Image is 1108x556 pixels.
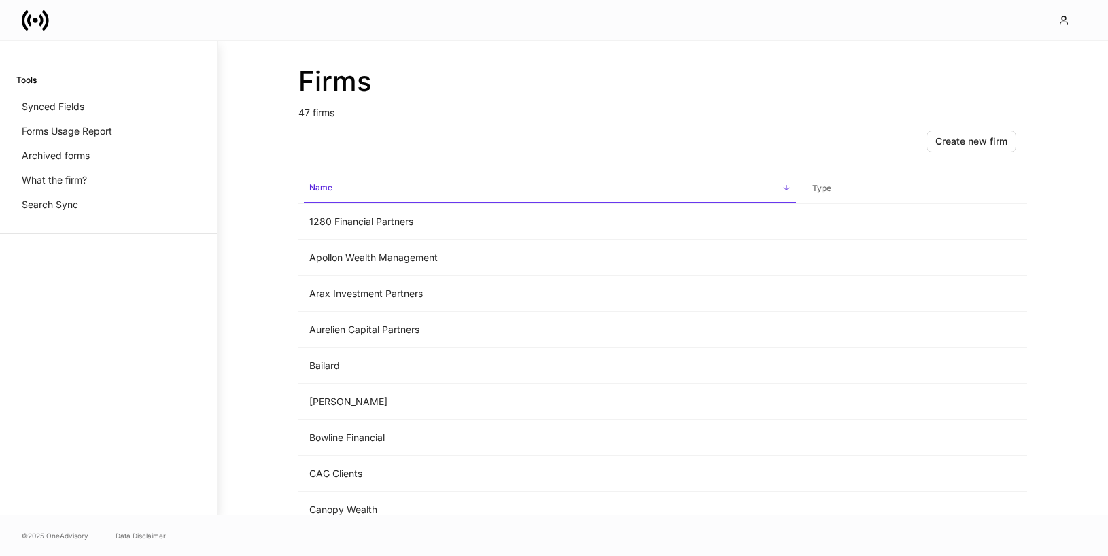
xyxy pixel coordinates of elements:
a: Archived forms [16,143,201,168]
td: 1280 Financial Partners [298,204,801,240]
span: Type [807,175,1022,203]
h6: Tools [16,73,37,86]
h6: Name [309,181,332,194]
td: Aurelien Capital Partners [298,312,801,348]
h6: Type [812,181,831,194]
a: Search Sync [16,192,201,217]
td: [PERSON_NAME] [298,384,801,420]
p: What the firm? [22,173,87,187]
td: CAG Clients [298,456,801,492]
td: Apollon Wealth Management [298,240,801,276]
a: Data Disclaimer [116,530,166,541]
td: Bowline Financial [298,420,801,456]
span: © 2025 OneAdvisory [22,530,88,541]
span: Name [304,174,796,203]
h2: Firms [298,65,1027,98]
p: Archived forms [22,149,90,162]
a: What the firm? [16,168,201,192]
p: Synced Fields [22,100,84,114]
div: Create new firm [935,137,1007,146]
td: Canopy Wealth [298,492,801,528]
p: Forms Usage Report [22,124,112,138]
td: Bailard [298,348,801,384]
a: Forms Usage Report [16,119,201,143]
a: Synced Fields [16,94,201,119]
button: Create new firm [927,131,1016,152]
p: 47 firms [298,98,1027,120]
td: Arax Investment Partners [298,276,801,312]
p: Search Sync [22,198,78,211]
